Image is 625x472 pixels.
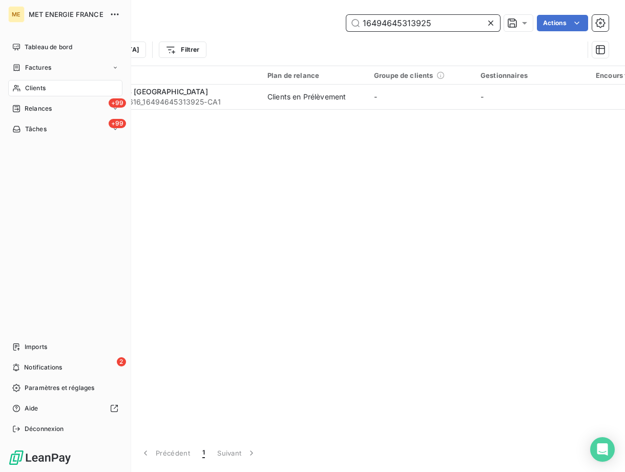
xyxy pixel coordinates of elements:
span: - [481,92,484,101]
input: Rechercher [346,15,500,31]
div: Clients en Prélèvement [267,92,346,102]
span: Tableau de bord [25,43,72,52]
div: Open Intercom Messenger [590,437,615,462]
span: Tâches [25,125,47,134]
span: +99 [109,119,126,128]
a: Aide [8,400,122,417]
span: MET ENERGIE FRANCE [29,10,103,18]
span: Aide [25,404,38,413]
button: Filtrer [159,42,206,58]
span: 2 [117,357,126,366]
div: ME [8,6,25,23]
span: Déconnexion [25,424,64,434]
div: Gestionnaires [481,71,575,79]
span: Clients [25,84,46,93]
img: Logo LeanPay [8,449,72,466]
button: Suivant [211,442,263,464]
span: HABITAT JEUNES [GEOGRAPHIC_DATA] [71,87,208,96]
span: Groupe de clients [374,71,433,79]
span: +99 [109,98,126,108]
span: Paramètres et réglages [25,383,94,393]
span: 1 [202,448,205,458]
span: METFRA000002616_16494645313925-CA1 [71,97,255,107]
button: 1 [196,442,211,464]
span: Notifications [24,363,62,372]
div: Plan de relance [267,71,362,79]
span: Relances [25,104,52,113]
span: Factures [25,63,51,72]
span: Imports [25,342,47,352]
button: Précédent [134,442,196,464]
span: - [374,92,377,101]
button: Actions [537,15,588,31]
